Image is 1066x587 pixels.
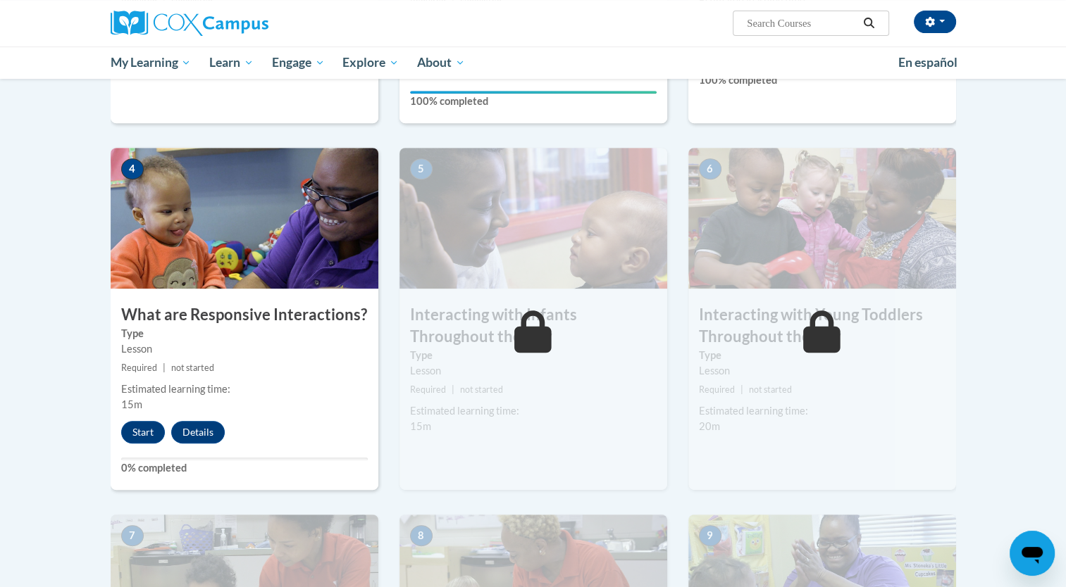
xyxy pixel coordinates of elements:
[408,46,474,79] a: About
[699,525,721,546] span: 9
[699,363,946,379] div: Lesson
[699,403,946,419] div: Estimated learning time:
[699,158,721,179] span: 6
[209,54,254,71] span: Learn
[410,348,657,363] label: Type
[410,403,657,419] div: Estimated learning time:
[410,363,657,379] div: Lesson
[110,54,191,71] span: My Learning
[333,46,408,79] a: Explore
[101,46,201,79] a: My Learning
[749,384,792,395] span: not started
[200,46,263,79] a: Learn
[889,48,967,77] a: En español
[121,362,157,373] span: Required
[699,384,735,395] span: Required
[688,148,956,289] img: Course Image
[89,46,977,79] div: Main menu
[699,420,720,432] span: 20m
[121,326,368,341] label: Type
[121,525,144,546] span: 7
[745,15,858,32] input: Search Courses
[410,420,431,432] span: 15m
[410,91,657,94] div: Your progress
[111,11,268,36] img: Cox Campus
[121,421,165,443] button: Start
[417,54,465,71] span: About
[121,398,142,410] span: 15m
[410,158,433,179] span: 5
[740,384,743,395] span: |
[263,46,334,79] a: Engage
[342,54,399,71] span: Explore
[121,158,144,179] span: 4
[272,54,325,71] span: Engage
[163,362,166,373] span: |
[111,11,378,36] a: Cox Campus
[460,384,503,395] span: not started
[1010,531,1055,576] iframe: Button to launch messaging window
[452,384,454,395] span: |
[699,72,946,88] label: 100% completed
[121,341,368,357] div: Lesson
[699,348,946,363] label: Type
[914,11,956,33] button: Account Settings
[688,304,956,348] h3: Interacting with Young Toddlers Throughout the Day
[399,304,667,348] h3: Interacting with Infants Throughout the Day
[858,15,879,32] button: Search
[171,362,214,373] span: not started
[898,55,957,70] span: En español
[121,381,368,397] div: Estimated learning time:
[111,148,378,289] img: Course Image
[410,525,433,546] span: 8
[121,460,368,476] label: 0% completed
[399,148,667,289] img: Course Image
[171,421,225,443] button: Details
[410,94,657,109] label: 100% completed
[111,304,378,326] h3: What are Responsive Interactions?
[410,384,446,395] span: Required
